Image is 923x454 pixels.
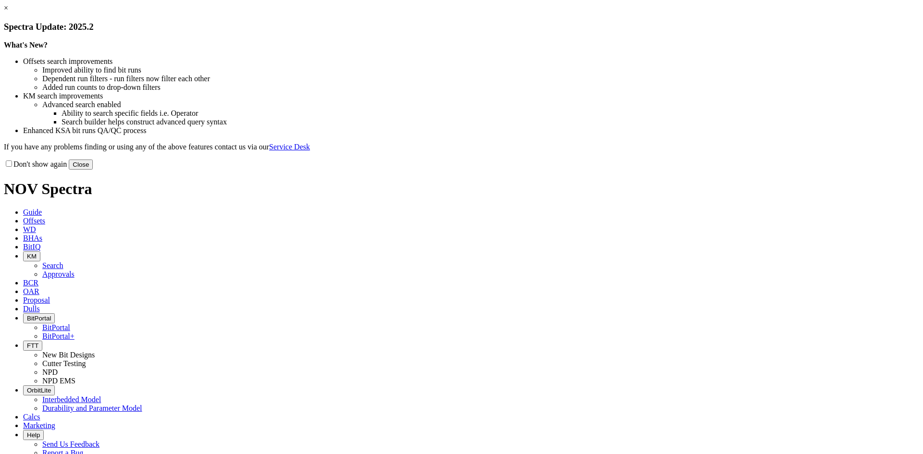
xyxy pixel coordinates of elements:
[42,377,75,385] a: NPD EMS
[42,404,142,412] a: Durability and Parameter Model
[23,57,919,66] li: Offsets search improvements
[42,66,919,74] li: Improved ability to find bit runs
[62,118,919,126] li: Search builder helps construct advanced query syntax
[27,431,40,439] span: Help
[23,296,50,304] span: Proposal
[4,143,919,151] p: If you have any problems finding or using any of the above features contact us via our
[6,160,12,167] input: Don't show again
[42,100,919,109] li: Advanced search enabled
[42,261,63,270] a: Search
[23,126,919,135] li: Enhanced KSA bit runs QA/QC process
[42,351,95,359] a: New Bit Designs
[42,83,919,92] li: Added run counts to drop-down filters
[269,143,310,151] a: Service Desk
[23,234,42,242] span: BHAs
[27,315,51,322] span: BitPortal
[4,41,48,49] strong: What's New?
[23,225,36,233] span: WD
[42,270,75,278] a: Approvals
[4,22,919,32] h3: Spectra Update: 2025.2
[23,413,40,421] span: Calcs
[23,217,45,225] span: Offsets
[4,4,8,12] a: ×
[4,180,919,198] h1: NOV Spectra
[23,279,38,287] span: BCR
[42,368,58,376] a: NPD
[42,440,100,448] a: Send Us Feedback
[4,160,67,168] label: Don't show again
[62,109,919,118] li: Ability to search specific fields i.e. Operator
[27,342,38,349] span: FTT
[23,208,42,216] span: Guide
[42,359,86,368] a: Cutter Testing
[23,305,40,313] span: Dulls
[42,74,919,83] li: Dependent run filters - run filters now filter each other
[23,243,40,251] span: BitIQ
[42,332,75,340] a: BitPortal+
[42,395,101,404] a: Interbedded Model
[42,323,70,331] a: BitPortal
[23,421,55,429] span: Marketing
[69,160,93,170] button: Close
[27,387,51,394] span: OrbitLite
[23,92,919,100] li: KM search improvements
[23,287,39,295] span: OAR
[27,253,37,260] span: KM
